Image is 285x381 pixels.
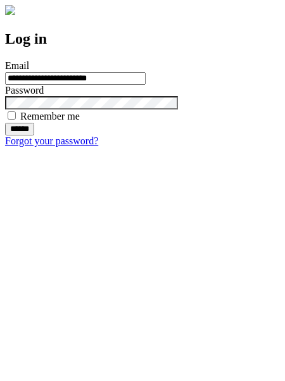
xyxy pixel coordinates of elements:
[5,30,280,47] h2: Log in
[5,5,15,15] img: logo-4e3dc11c47720685a147b03b5a06dd966a58ff35d612b21f08c02c0306f2b779.png
[5,60,29,71] label: Email
[5,85,44,96] label: Password
[5,135,98,146] a: Forgot your password?
[20,111,80,122] label: Remember me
